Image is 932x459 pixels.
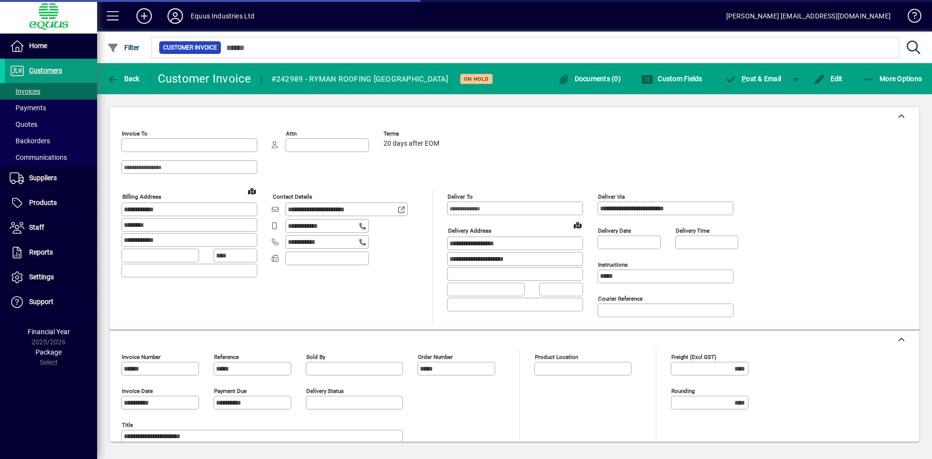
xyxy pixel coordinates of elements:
mat-label: Attn [286,130,297,137]
span: Customers [29,67,62,74]
mat-label: Title [122,422,133,428]
mat-label: Instructions [598,261,628,268]
span: Documents (0) [558,75,621,83]
mat-label: Delivery time [676,227,710,234]
a: Quotes [5,116,97,133]
a: Backorders [5,133,97,149]
button: Profile [160,7,191,25]
a: Suppliers [5,166,97,190]
span: Edit [814,75,843,83]
span: 20 days after EOM [383,140,439,148]
mat-label: Payment due [214,388,247,394]
span: Reports [29,248,53,256]
mat-label: Reference [214,354,239,360]
button: Edit [811,70,845,87]
span: More Options [863,75,922,83]
span: Filter [107,44,140,51]
span: Products [29,199,57,206]
span: Package [35,348,62,356]
div: Customer Invoice [158,71,251,86]
mat-label: Rounding [671,388,695,394]
mat-label: Invoice number [122,354,161,360]
button: Custom Fields [639,70,705,87]
mat-label: Product location [535,354,578,360]
mat-label: Freight (excl GST) [671,354,716,360]
a: Reports [5,240,97,265]
mat-label: Courier Reference [598,295,643,302]
button: Documents (0) [555,70,623,87]
span: Suppliers [29,174,57,182]
a: Home [5,34,97,58]
a: View on map [570,217,585,233]
span: Backorders [10,137,50,145]
a: Support [5,290,97,314]
span: Back [107,75,140,83]
span: Custom Fields [641,75,702,83]
span: Terms [383,131,442,137]
span: Invoices [10,87,40,95]
div: [PERSON_NAME] [EMAIL_ADDRESS][DOMAIN_NAME] [726,8,891,24]
a: Payments [5,100,97,116]
span: P [742,75,746,83]
span: ost & Email [725,75,782,83]
span: On hold [464,76,489,82]
button: Back [105,70,142,87]
span: Support [29,298,53,306]
div: Equus Industries Ltd [191,8,255,24]
div: #242989 - RYMAN ROOFING [GEOGRAPHIC_DATA] [271,71,448,87]
a: Knowledge Base [900,2,920,34]
mat-label: Delivery status [306,388,344,394]
span: Home [29,42,47,50]
mat-label: Invoice To [122,130,148,137]
mat-label: Order number [418,354,453,360]
span: Customer Invoice [163,43,217,52]
mat-label: Deliver To [448,193,473,200]
a: Staff [5,216,97,240]
span: Communications [10,153,67,161]
mat-label: Deliver via [598,193,625,200]
button: More Options [861,70,925,87]
a: View on map [244,183,260,199]
button: Filter [105,39,142,56]
span: Quotes [10,120,37,128]
a: Products [5,191,97,215]
app-page-header-button: Back [97,70,150,87]
span: Payments [10,104,46,112]
button: Post & Email [720,70,786,87]
mat-label: Delivery date [598,227,631,234]
span: Staff [29,223,44,231]
mat-label: Invoice date [122,388,153,394]
span: Settings [29,273,54,281]
a: Communications [5,149,97,166]
button: Add [129,7,160,25]
a: Settings [5,265,97,289]
a: Invoices [5,83,97,100]
span: Financial Year [28,328,70,336]
mat-label: Sold by [306,354,325,360]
